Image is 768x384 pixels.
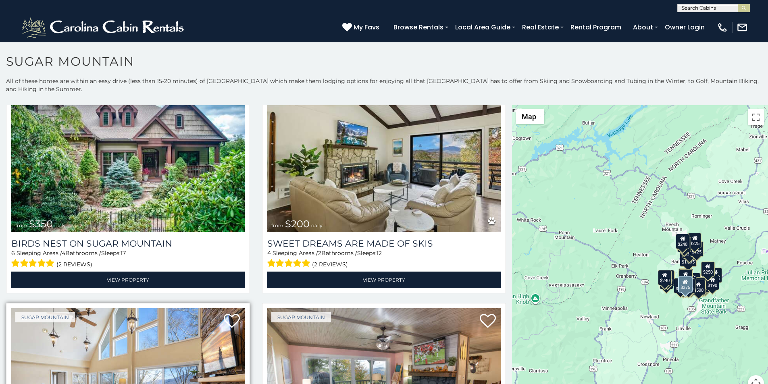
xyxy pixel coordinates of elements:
div: $1,095 [680,251,697,267]
a: Rental Program [566,20,625,34]
a: Local Area Guide [451,20,514,34]
a: Birds Nest On Sugar Mountain [11,238,245,249]
span: 17 [121,249,126,257]
a: Owner Login [661,20,709,34]
span: 4 [62,249,65,257]
img: phone-regular-white.png [717,22,728,33]
a: Birds Nest On Sugar Mountain from $350 daily [11,76,245,232]
button: Toggle fullscreen view [748,109,764,125]
span: from [15,222,27,228]
div: $300 [679,269,693,284]
span: daily [311,222,323,228]
a: About [629,20,657,34]
a: Add to favorites [224,313,240,330]
div: $200 [687,273,701,288]
span: daily [54,222,66,228]
div: $250 [701,262,715,277]
a: Sweet Dreams Are Made Of Skis [267,238,501,249]
span: $200 [285,218,310,230]
a: Sugar Mountain [15,312,75,322]
a: View Property [11,272,245,288]
img: White-1-2.png [20,15,187,39]
a: Browse Rentals [389,20,447,34]
span: 6 [11,249,15,257]
span: 12 [377,249,382,257]
div: $375 [674,278,688,293]
span: 2 [318,249,321,257]
div: $195 [696,277,710,293]
div: $240 [658,270,672,285]
span: (2 reviews) [312,259,348,270]
div: $500 [692,280,706,295]
span: $350 [29,218,53,230]
span: Map [522,112,536,121]
div: $375 [678,276,693,293]
a: Sweet Dreams Are Made Of Skis from $200 daily [267,76,501,232]
a: Real Estate [518,20,563,34]
span: (2 reviews) [56,259,92,270]
div: $155 [708,268,722,283]
div: Sleeping Areas / Bathrooms / Sleeps: [11,249,245,270]
img: Birds Nest On Sugar Mountain [11,76,245,232]
div: $240 [676,234,690,249]
div: Sleeping Areas / Bathrooms / Sleeps: [267,249,501,270]
img: mail-regular-white.png [737,22,748,33]
button: Change map style [516,109,544,124]
span: My Favs [354,22,379,32]
div: $225 [688,233,702,248]
div: $190 [679,268,692,284]
span: from [271,222,283,228]
a: Add to favorites [480,313,496,330]
div: $190 [706,275,720,290]
img: Sweet Dreams Are Made Of Skis [267,76,501,232]
span: 4 [267,249,271,257]
a: My Favs [342,22,381,33]
div: $125 [690,241,703,257]
a: Sugar Mountain [271,312,331,322]
a: View Property [267,272,501,288]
